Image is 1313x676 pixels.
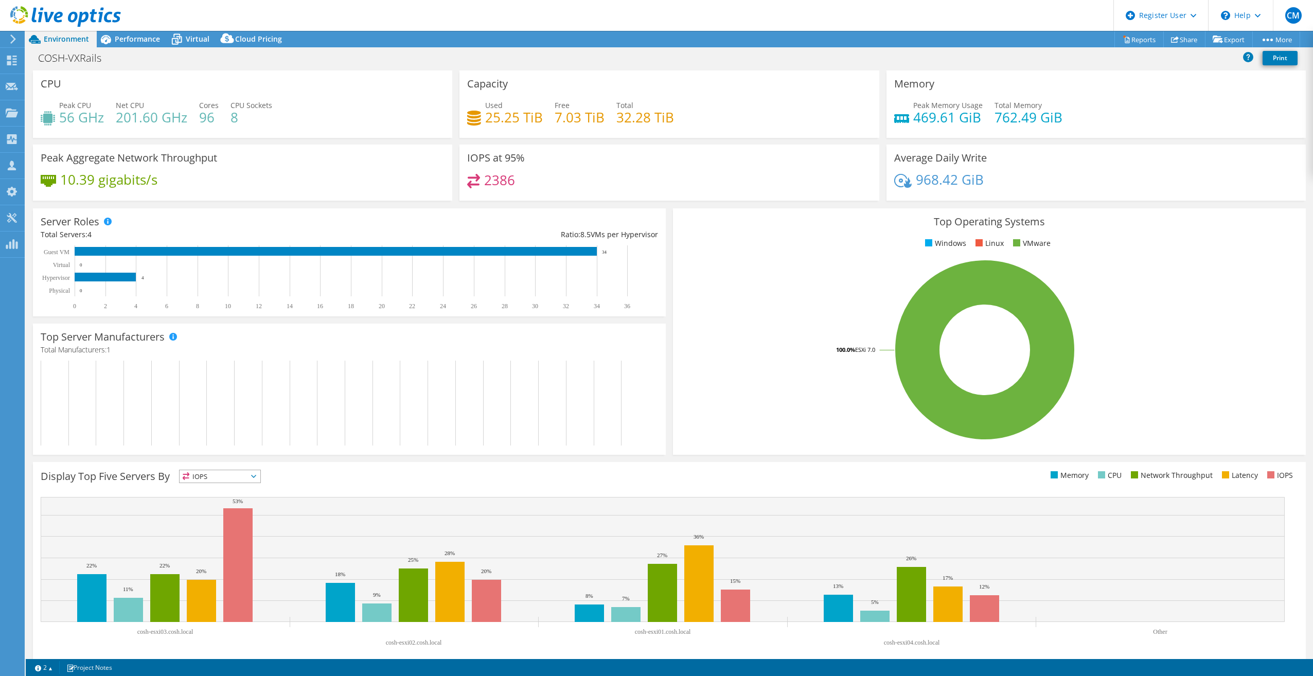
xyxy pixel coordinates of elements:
tspan: ESXi 7.0 [855,346,875,353]
div: Ratio: VMs per Hypervisor [349,229,658,240]
text: 10 [225,303,231,310]
li: Memory [1048,470,1089,481]
text: 18 [348,303,354,310]
li: Latency [1219,470,1258,481]
h3: IOPS at 95% [467,152,525,164]
span: Total [616,100,633,110]
a: Share [1163,31,1205,47]
text: 28 [502,303,508,310]
text: 36 [624,303,630,310]
span: Cores [199,100,219,110]
a: Export [1205,31,1253,47]
h3: Top Server Manufacturers [41,331,165,343]
text: 9% [373,592,381,598]
span: Free [555,100,570,110]
a: More [1252,31,1300,47]
h4: 201.60 GHz [116,112,187,123]
span: Virtual [186,34,209,44]
text: 30 [532,303,538,310]
text: 20% [196,568,206,574]
text: 36% [694,533,704,540]
div: Total Servers: [41,229,349,240]
h4: 10.39 gigabits/s [60,174,157,185]
h4: 7.03 TiB [555,112,605,123]
a: Reports [1114,31,1164,47]
text: 28% [445,550,455,556]
span: Peak CPU [59,100,91,110]
span: Cloud Pricing [235,34,282,44]
h4: 762.49 GiB [995,112,1062,123]
h4: 2386 [484,174,515,186]
span: Net CPU [116,100,144,110]
text: 24 [440,303,446,310]
text: 12% [979,583,989,590]
h3: Peak Aggregate Network Throughput [41,152,217,164]
text: cosh-esxi02.cosh.local [386,639,442,646]
li: VMware [1010,238,1051,249]
text: 6 [165,303,168,310]
text: 16 [317,303,323,310]
li: Network Throughput [1128,470,1213,481]
h3: Capacity [467,78,508,90]
a: 2 [28,661,60,674]
text: 32 [563,303,569,310]
text: cosh-esxi03.cosh.local [137,628,193,635]
text: 20% [481,568,491,574]
li: Windows [922,238,966,249]
text: 4 [134,303,137,310]
text: 13% [833,583,843,589]
li: IOPS [1265,470,1293,481]
text: 22% [159,562,170,568]
text: 4 [141,275,144,280]
h3: Top Operating Systems [681,216,1298,227]
text: Virtual [53,261,70,269]
text: Hypervisor [42,274,70,281]
text: 7% [622,595,630,601]
span: Used [485,100,503,110]
h4: Total Manufacturers: [41,344,658,355]
text: 53% [233,498,243,504]
span: Performance [115,34,160,44]
text: cosh-esxi04.cosh.local [884,639,940,646]
text: 8% [585,593,593,599]
h4: 8 [230,112,272,123]
a: Print [1263,51,1298,65]
text: 0 [80,288,82,293]
span: 4 [87,229,92,239]
h4: 32.28 TiB [616,112,674,123]
h3: CPU [41,78,61,90]
text: 15% [730,578,740,584]
h1: COSH-VXRails [33,52,117,64]
li: CPU [1095,470,1122,481]
h4: 469.61 GiB [913,112,983,123]
text: 8 [196,303,199,310]
span: 8.5 [580,229,591,239]
span: Peak Memory Usage [913,100,983,110]
text: 27% [657,552,667,558]
text: 18% [335,571,345,577]
span: Total Memory [995,100,1042,110]
span: CPU Sockets [230,100,272,110]
text: 22 [409,303,415,310]
text: cosh-esxi01.cosh.local [635,628,691,635]
text: 34 [594,303,600,310]
h3: Average Daily Write [894,152,987,164]
svg: \n [1221,11,1230,20]
text: 0 [80,262,82,268]
h3: Memory [894,78,934,90]
li: Linux [973,238,1004,249]
span: Environment [44,34,89,44]
text: 20 [379,303,385,310]
span: CM [1285,7,1302,24]
text: 0 [73,303,76,310]
h4: 25.25 TiB [485,112,543,123]
text: 22% [86,562,97,568]
h4: 96 [199,112,219,123]
span: IOPS [180,470,260,483]
a: Project Notes [59,661,119,674]
text: 25% [408,557,418,563]
text: 17% [943,575,953,581]
text: 26% [906,555,916,561]
text: Physical [49,287,70,294]
text: Other [1153,628,1167,635]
